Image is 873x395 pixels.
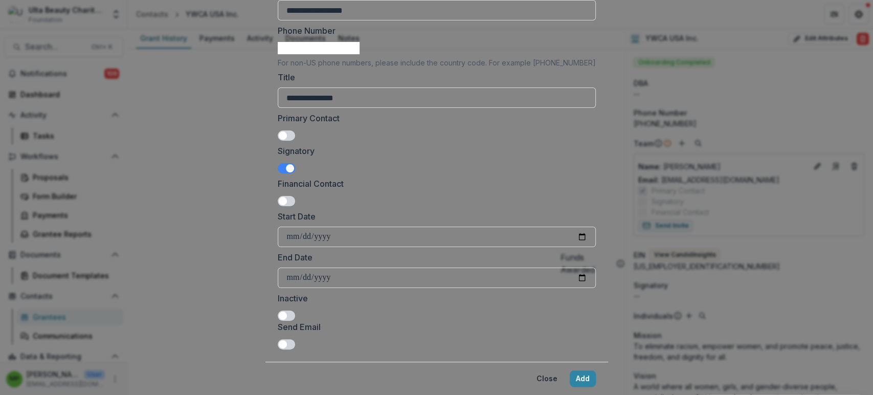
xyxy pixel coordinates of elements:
label: Inactive [278,292,590,304]
label: Primary Contact [278,112,590,124]
div: For non-US phone numbers, please include the country code. For example [PHONE_NUMBER] [278,58,596,67]
label: End Date [278,251,590,264]
label: Send Email [278,321,590,333]
label: Signatory [278,145,590,157]
label: Title [278,71,590,83]
button: Close [530,370,564,387]
label: Start Date [278,210,590,223]
label: Financial Contact [278,178,590,190]
label: Phone Number [278,25,590,37]
button: Add [570,370,596,387]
